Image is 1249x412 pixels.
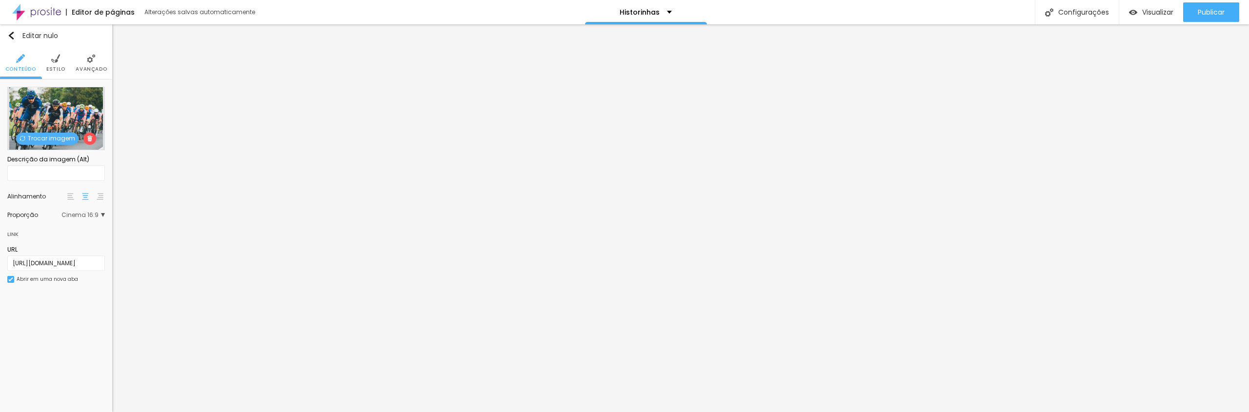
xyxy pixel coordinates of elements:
font: Visualizar [1142,7,1173,17]
font: Proporção [7,211,38,219]
font: Estilo [46,65,65,73]
div: Link [7,223,105,240]
img: paragraph-left-align.svg [67,193,74,200]
font: Editar nulo [22,31,58,40]
font: Configurações [1058,7,1109,17]
img: Ícone [8,277,13,282]
font: Link [7,230,19,238]
font: Publicar [1198,7,1225,17]
button: Visualizar [1119,2,1183,22]
font: Conteúdo [5,65,36,73]
font: Trocar imagem [28,134,75,142]
iframe: Editor [112,24,1249,412]
font: Descrição da imagem (Alt) [7,155,89,163]
font: Avançado [76,65,107,73]
img: Ícone [87,136,93,141]
img: Ícone [16,54,25,63]
button: Publicar [1183,2,1239,22]
img: Ícone [1045,8,1053,17]
font: Cinema 16:9 [61,211,99,219]
img: Ícone [87,54,96,63]
img: Ícone [7,32,15,39]
font: Historinhas [620,7,660,17]
font: Abrir em uma nova aba [17,275,78,283]
font: Alterações salvas automaticamente [144,8,255,16]
font: Alinhamento [7,192,46,200]
img: paragraph-right-align.svg [97,193,103,200]
font: Editor de páginas [72,7,135,17]
img: view-1.svg [1129,8,1137,17]
img: paragraph-center-align.svg [82,193,89,200]
img: Ícone [20,136,25,141]
font: URL [7,245,18,254]
img: Ícone [51,54,60,63]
